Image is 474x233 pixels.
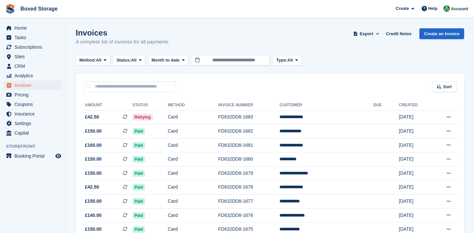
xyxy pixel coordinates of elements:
a: menu [3,62,62,71]
span: CRM [14,62,54,71]
td: Card [168,194,218,209]
span: £150.00 [85,156,102,163]
span: Type: [276,57,287,64]
th: Method [168,100,218,111]
span: Sites [14,52,54,61]
td: FD632DD8-1683 [218,110,279,124]
td: FD632DD8-1678 [218,180,279,194]
span: Analytics [14,71,54,80]
td: Card [168,208,218,222]
td: [DATE] [399,152,432,167]
td: Card [168,110,218,124]
a: menu [3,23,62,33]
span: £150.00 [85,198,102,205]
td: [DATE] [399,110,432,124]
span: £150.00 [85,226,102,233]
th: Invoice Number [218,100,279,111]
td: Card [168,180,218,194]
th: Created [399,100,432,111]
span: Status: [117,57,131,64]
span: Invoices [14,81,54,90]
h1: Invoices [76,28,169,37]
span: Tasks [14,33,54,42]
a: menu [3,42,62,52]
th: Amount [84,100,133,111]
span: Paid [133,212,145,219]
span: Retrying [133,114,153,120]
span: Export [360,31,373,37]
span: Account [451,6,468,12]
th: Status [133,100,168,111]
a: menu [3,109,62,118]
a: menu [3,100,62,109]
td: FD632DD8-1676 [218,208,279,222]
span: All [131,57,137,64]
td: [DATE] [399,180,432,194]
span: Capital [14,128,54,138]
td: Card [168,124,218,139]
span: All [287,57,293,64]
a: Create an Invoice [419,28,464,39]
p: A complete list of invoices for all payments [76,38,169,46]
img: stora-icon-8386f47178a22dfd0bd8f6a31ec36ba5ce8667c1dd55bd0f319d3a0aa187defe.svg [5,4,15,14]
span: Paid [133,142,145,149]
td: FD632DD8-1679 [218,167,279,181]
span: Create [396,5,409,12]
button: Type: All [273,55,302,66]
span: £150.00 [85,170,102,177]
span: Paid [133,198,145,205]
td: [DATE] [399,208,432,222]
a: menu [3,81,62,90]
td: [DATE] [399,124,432,139]
button: Method: All [76,55,110,66]
span: Paid [133,170,145,177]
a: Boxed Storage [18,3,60,14]
td: FD632DD8-1681 [218,138,279,152]
td: [DATE] [399,167,432,181]
span: Paid [133,226,145,233]
a: menu [3,90,62,99]
a: menu [3,128,62,138]
td: [DATE] [399,138,432,152]
a: menu [3,151,62,161]
span: Month to date [151,57,179,64]
span: Method: [79,57,96,64]
span: Pricing [14,90,54,99]
span: £140.00 [85,212,102,219]
td: [DATE] [399,194,432,209]
span: Insurance [14,109,54,118]
span: £150.00 [85,128,102,135]
span: Coupons [14,100,54,109]
button: Export [352,28,381,39]
th: Due [373,100,399,111]
button: Status: All [113,55,145,66]
a: menu [3,52,62,61]
td: Card [168,138,218,152]
td: FD632DD8-1677 [218,194,279,209]
span: All [96,57,102,64]
span: £42.50 [85,114,99,120]
td: Card [168,152,218,167]
span: Paid [133,156,145,163]
span: Paid [133,128,145,135]
td: FD632DD8-1682 [218,124,279,139]
a: Preview store [54,152,62,160]
a: menu [3,71,62,80]
td: Card [168,167,218,181]
span: £160.00 [85,142,102,149]
span: Settings [14,119,54,128]
img: Tobias Butler [443,5,450,12]
button: Month to date [148,55,188,66]
span: Home [14,23,54,33]
span: Storefront [6,143,66,150]
a: menu [3,33,62,42]
span: Subscriptions [14,42,54,52]
span: Paid [133,184,145,191]
span: Sort [443,84,452,90]
a: menu [3,119,62,128]
a: Credit Notes [383,28,414,39]
span: Help [428,5,437,12]
span: Booking Portal [14,151,54,161]
span: £42.50 [85,184,99,191]
td: FD632DD8-1680 [218,152,279,167]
